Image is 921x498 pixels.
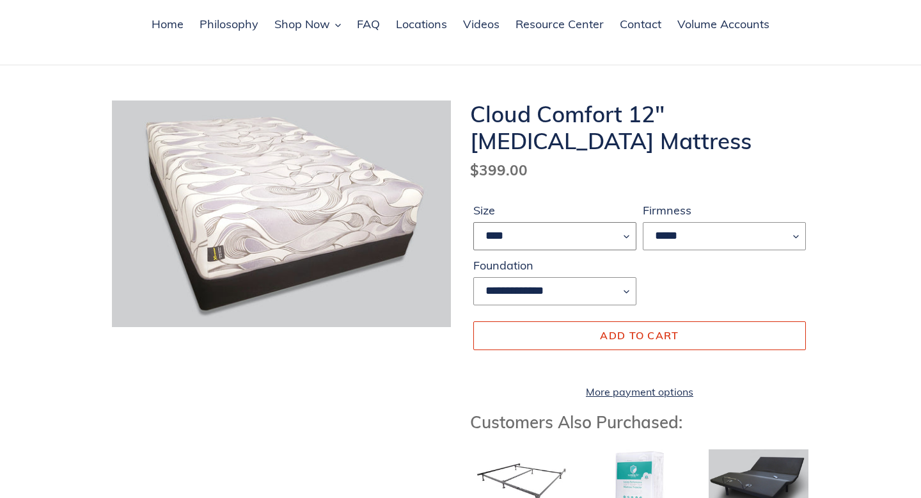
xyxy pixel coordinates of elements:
span: Resource Center [516,17,604,32]
a: Contact [613,15,668,35]
span: Videos [463,17,500,32]
a: FAQ [350,15,386,35]
span: FAQ [357,17,380,32]
span: Contact [620,17,661,32]
h1: Cloud Comfort 12" [MEDICAL_DATA] Mattress [470,100,809,154]
button: Shop Now [268,15,347,35]
span: Locations [396,17,447,32]
button: Add to cart [473,321,806,349]
label: Firmness [643,202,806,219]
span: $399.00 [470,161,528,179]
h3: Customers Also Purchased: [470,412,809,432]
a: Volume Accounts [671,15,776,35]
label: Foundation [473,257,636,274]
span: Volume Accounts [677,17,769,32]
label: Size [473,202,636,219]
a: Videos [457,15,506,35]
a: Locations [390,15,453,35]
a: More payment options [473,384,806,399]
span: Home [152,17,184,32]
a: Resource Center [509,15,610,35]
span: Shop Now [274,17,330,32]
span: Philosophy [200,17,258,32]
a: Home [145,15,190,35]
a: Philosophy [193,15,265,35]
span: Add to cart [600,329,679,342]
